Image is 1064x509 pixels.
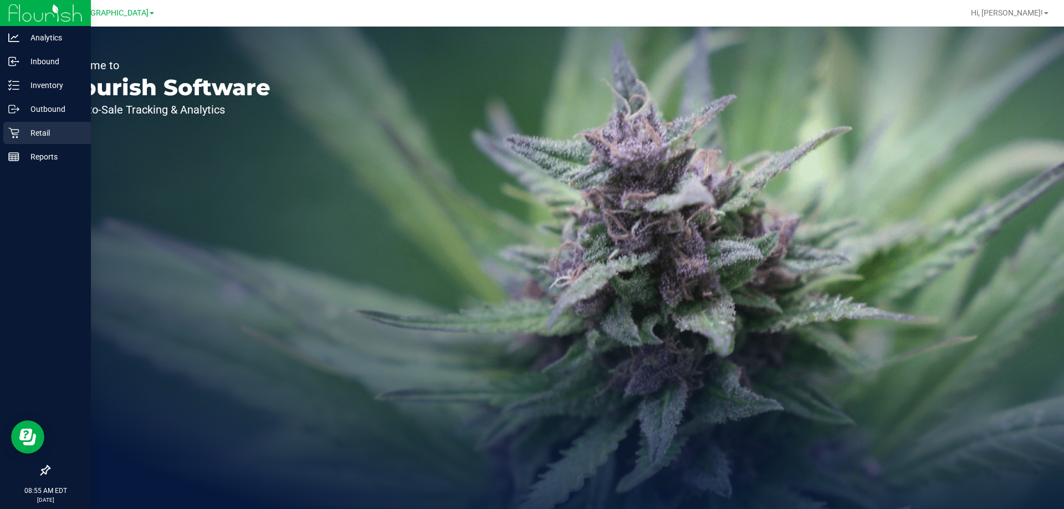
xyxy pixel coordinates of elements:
[19,126,86,140] p: Retail
[8,32,19,43] inline-svg: Analytics
[73,8,149,18] span: [GEOGRAPHIC_DATA]
[8,151,19,162] inline-svg: Reports
[5,496,86,504] p: [DATE]
[60,104,270,115] p: Seed-to-Sale Tracking & Analytics
[8,104,19,115] inline-svg: Outbound
[60,60,270,71] p: Welcome to
[19,102,86,116] p: Outbound
[11,420,44,454] iframe: Resource center
[60,76,270,99] p: Flourish Software
[19,79,86,92] p: Inventory
[8,56,19,67] inline-svg: Inbound
[19,150,86,163] p: Reports
[19,55,86,68] p: Inbound
[971,8,1043,17] span: Hi, [PERSON_NAME]!
[8,80,19,91] inline-svg: Inventory
[5,486,86,496] p: 08:55 AM EDT
[8,127,19,138] inline-svg: Retail
[19,31,86,44] p: Analytics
